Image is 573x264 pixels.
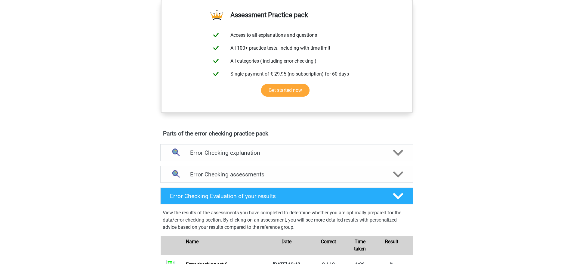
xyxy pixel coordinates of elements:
a: Get started now [261,84,310,97]
img: error checking assessments [168,167,183,182]
a: assessments Error Checking assessments [158,166,415,183]
img: error checking explanations [168,145,183,160]
div: Name [181,238,265,253]
div: Correct [307,238,350,253]
a: Error Checking Evaluation of your results [158,188,415,204]
div: Time taken [350,238,371,253]
h4: Error Checking explanation [190,149,383,156]
p: View the results of the assessments you have completed to determine whether you are optimally pre... [163,209,411,231]
div: Result [371,238,413,253]
h4: Parts of the error checking practice pack [163,130,410,137]
h4: Error Checking Evaluation of your results [170,193,383,200]
div: Date [266,238,308,253]
a: explanations Error Checking explanation [158,144,415,161]
h4: Error Checking assessments [190,171,383,178]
